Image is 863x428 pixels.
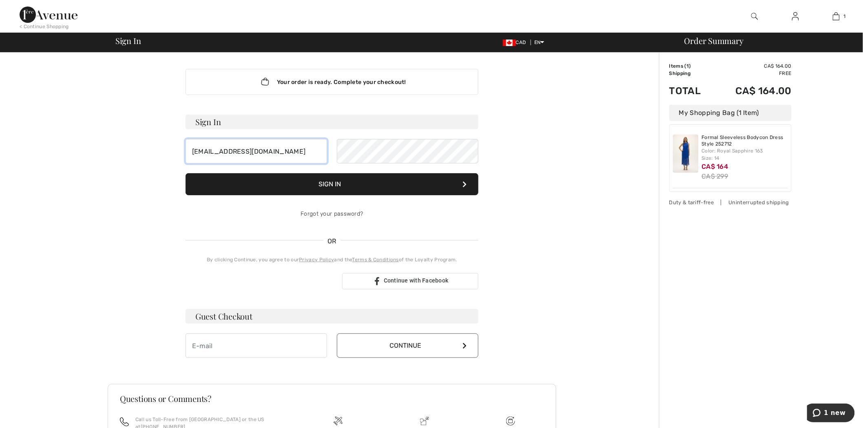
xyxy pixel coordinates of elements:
div: By clicking Continue, you agree to our and the of the Loyalty Program. [186,256,478,263]
div: Duty & tariff-free | Uninterrupted shipping [669,199,792,206]
img: Free shipping on orders over $99 [506,417,515,426]
img: My Bag [833,11,840,21]
button: Sign In [186,173,478,195]
a: Formal Sleeveless Bodycon Dress Style 252712 [702,135,788,147]
span: 1 [686,63,689,69]
div: < Continue Shopping [20,23,69,30]
img: Free shipping on orders over $99 [334,417,343,426]
button: Continue [337,333,478,358]
a: Privacy Policy [299,257,334,263]
div: My Shopping Bag (1 Item) [669,105,792,121]
a: Continue with Facebook [342,273,478,289]
div: Color: Royal Sapphire 163 Size: 14 [702,147,788,162]
iframe: Sign in with Google Button [181,272,340,290]
iframe: Opens a widget where you can chat to one of our agents [807,404,855,424]
span: OR [323,236,341,246]
img: 1ère Avenue [20,7,77,23]
img: My Info [792,11,799,21]
a: Terms & Conditions [352,257,399,263]
div: Order Summary [675,37,858,45]
div: Your order is ready. Complete your checkout! [186,69,478,95]
span: 1 [844,13,846,20]
h3: Guest Checkout [186,309,478,324]
td: CA$ 164.00 [713,62,792,70]
a: Forgot your password? [301,210,363,217]
td: Items ( ) [669,62,713,70]
span: CAD [503,40,529,45]
img: Delivery is a breeze since we pay the duties! [420,417,429,426]
img: call [120,417,129,426]
s: CA$ 299 [702,172,728,180]
td: Free [713,70,792,77]
h3: Questions or Comments? [120,395,544,403]
span: CA$ 164 [702,163,728,170]
input: E-mail [186,139,327,163]
span: Sign In [115,37,141,45]
img: Canadian Dollar [503,40,516,46]
span: EN [534,40,544,45]
span: Continue with Facebook [384,277,449,284]
td: CA$ 164.00 [713,77,792,105]
td: Total [669,77,713,105]
a: 1 [816,11,856,21]
td: Shipping [669,70,713,77]
h3: Sign In [186,115,478,129]
a: Sign In [786,11,805,22]
img: Formal Sleeveless Bodycon Dress Style 252712 [673,135,699,173]
input: E-mail [186,333,327,358]
img: search the website [751,11,758,21]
